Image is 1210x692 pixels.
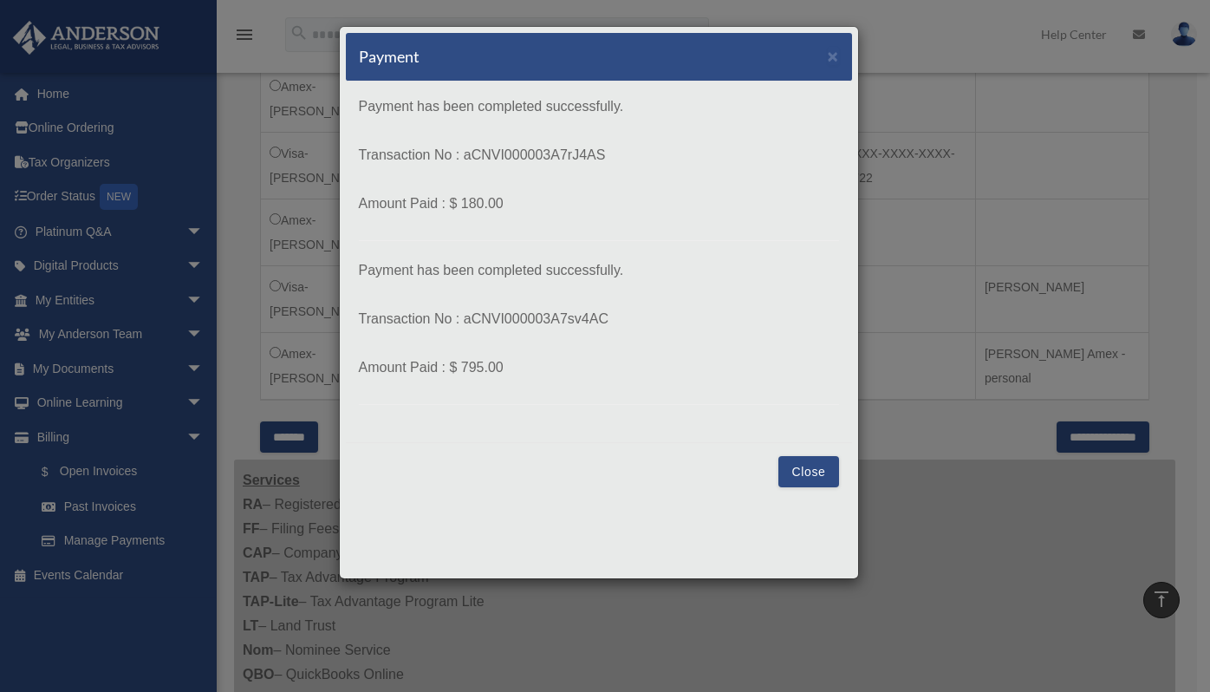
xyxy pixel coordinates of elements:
[828,47,839,65] button: Close
[828,46,839,66] span: ×
[359,258,839,283] p: Payment has been completed successfully.
[359,143,839,167] p: Transaction No : aCNVI000003A7rJ4AS
[359,356,839,380] p: Amount Paid : $ 795.00
[359,192,839,216] p: Amount Paid : $ 180.00
[359,95,839,119] p: Payment has been completed successfully.
[359,46,420,68] h5: Payment
[359,307,839,331] p: Transaction No : aCNVI000003A7sv4AC
[778,456,838,487] button: Close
